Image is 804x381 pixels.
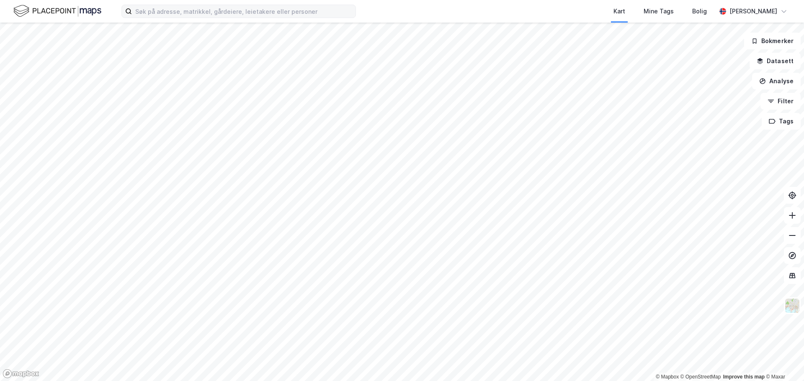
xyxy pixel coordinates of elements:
input: Søk på adresse, matrikkel, gårdeiere, leietakere eller personer [132,5,356,18]
div: Kart [613,6,625,16]
img: logo.f888ab2527a4732fd821a326f86c7f29.svg [13,4,101,18]
iframe: Chat Widget [762,341,804,381]
div: [PERSON_NAME] [729,6,777,16]
div: Bolig [692,6,707,16]
div: Mine Tags [644,6,674,16]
